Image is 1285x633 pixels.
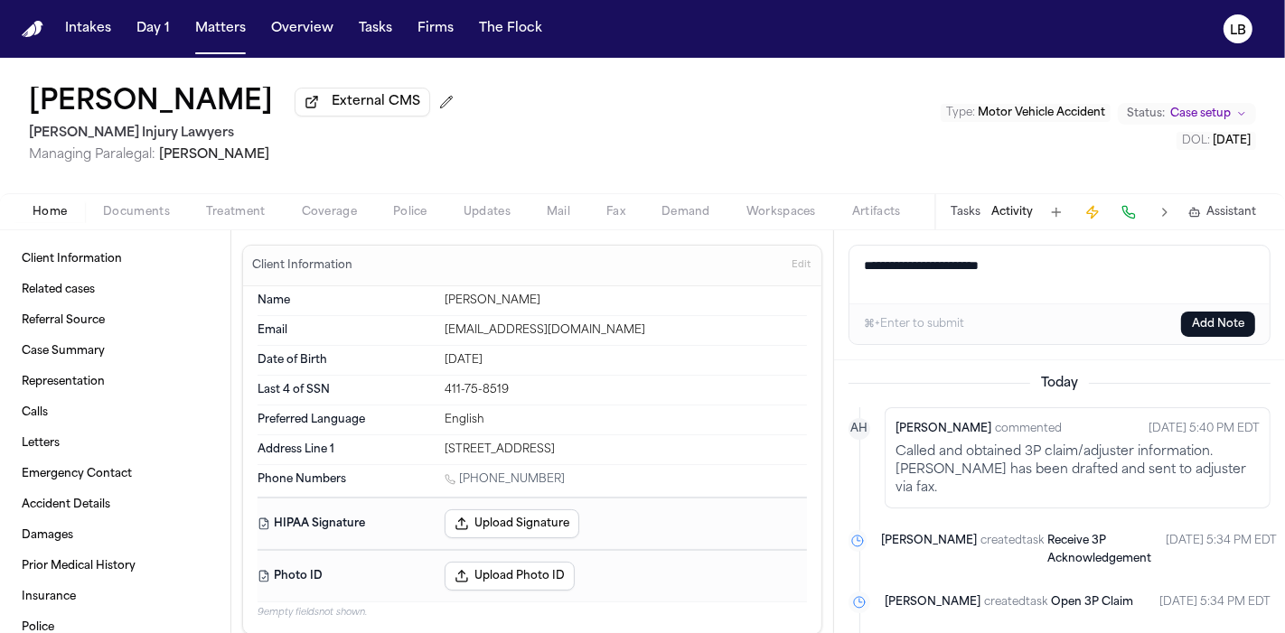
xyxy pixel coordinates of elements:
[22,21,43,38] a: Home
[1213,135,1251,146] span: [DATE]
[991,205,1033,219] button: Activity
[14,398,216,427] a: Calls
[786,251,816,280] button: Edit
[29,148,155,162] span: Managing Paralegal:
[951,205,980,219] button: Tasks
[941,104,1111,122] button: Edit Type: Motor Vehicle Accident
[258,472,346,487] span: Phone Numbers
[1047,535,1151,564] span: Receive 3P Acknowledgement
[258,323,434,338] dt: Email
[352,13,399,45] button: Tasks
[1149,418,1260,440] time: October 13, 2025 at 5:40 PM
[896,443,1260,498] div: Called and obtained 3P claim/adjuster information. [PERSON_NAME] has been drafted and sent to adj...
[188,13,253,45] button: Matters
[58,13,118,45] a: Intakes
[1159,593,1271,611] time: October 13, 2025 at 5:34 PM
[1118,103,1256,125] button: Change status from Case setup
[1080,200,1105,225] button: Create Immediate Task
[445,353,807,368] div: [DATE]
[1051,593,1133,611] a: Open 3P Claim
[264,13,341,45] button: Overview
[995,420,1062,438] span: commented
[14,275,216,304] a: Related cases
[1181,312,1255,337] button: Add Note
[1170,107,1231,121] span: Case setup
[1044,200,1069,225] button: Add Task
[14,460,216,489] a: Emergency Contact
[258,293,434,308] dt: Name
[14,368,216,396] a: Representation
[258,413,434,427] dt: Preferred Language
[14,490,216,519] a: Accident Details
[852,205,901,219] span: Artifacts
[258,353,434,368] dt: Date of Birth
[14,306,216,335] a: Referral Source
[1188,205,1256,219] button: Assistant
[792,259,811,272] span: Edit
[29,87,273,119] h1: [PERSON_NAME]
[445,509,579,538] button: Upload Signature
[445,383,807,397] div: 411-75-8519
[258,606,807,619] p: 9 empty fields not shown.
[410,13,461,45] button: Firms
[302,205,357,219] span: Coverage
[472,13,549,45] button: The Flock
[1051,597,1133,608] span: Open 3P Claim
[14,552,216,581] a: Prior Medical History
[445,413,807,427] div: English
[946,107,975,118] span: Type :
[1166,532,1277,568] time: October 13, 2025 at 5:34 PM
[14,245,216,274] a: Client Information
[258,442,434,457] dt: Address Line 1
[606,205,625,219] span: Fax
[206,205,266,219] span: Treatment
[249,258,356,273] h3: Client Information
[881,532,977,568] span: [PERSON_NAME]
[103,205,170,219] span: Documents
[14,582,216,611] a: Insurance
[661,205,710,219] span: Demand
[258,509,434,538] dt: HIPAA Signature
[1127,107,1165,121] span: Status:
[33,205,67,219] span: Home
[445,442,807,457] div: [STREET_ADDRESS]
[984,593,1047,611] span: created task
[332,93,420,111] span: External CMS
[547,205,570,219] span: Mail
[29,123,461,144] h2: [PERSON_NAME] Injury Lawyers
[980,532,1044,568] span: created task
[159,148,269,162] span: [PERSON_NAME]
[1030,375,1089,393] span: Today
[445,323,807,338] div: [EMAIL_ADDRESS][DOMAIN_NAME]
[1177,132,1256,150] button: Edit DOL: 2025-09-20
[445,293,807,308] div: [PERSON_NAME]
[22,21,43,38] img: Finch Logo
[1116,200,1141,225] button: Make a Call
[978,107,1105,118] span: Motor Vehicle Accident
[129,13,177,45] button: Day 1
[1206,205,1256,219] span: Assistant
[849,418,870,440] div: AH
[258,562,434,591] dt: Photo ID
[1182,135,1210,146] span: DOL :
[746,205,816,219] span: Workspaces
[258,383,434,397] dt: Last 4 of SSN
[14,429,216,458] a: Letters
[445,562,575,591] button: Upload Photo ID
[896,420,991,438] span: [PERSON_NAME]
[295,88,430,116] button: External CMS
[1047,532,1151,568] a: Receive 3P Acknowledgement
[464,205,511,219] span: Updates
[885,593,980,611] span: [PERSON_NAME]
[864,317,964,331] div: ⌘+Enter to submit
[14,521,216,550] a: Damages
[393,205,427,219] span: Police
[445,472,565,487] a: Call 1 (901) 864-6360
[29,87,273,119] button: Edit matter name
